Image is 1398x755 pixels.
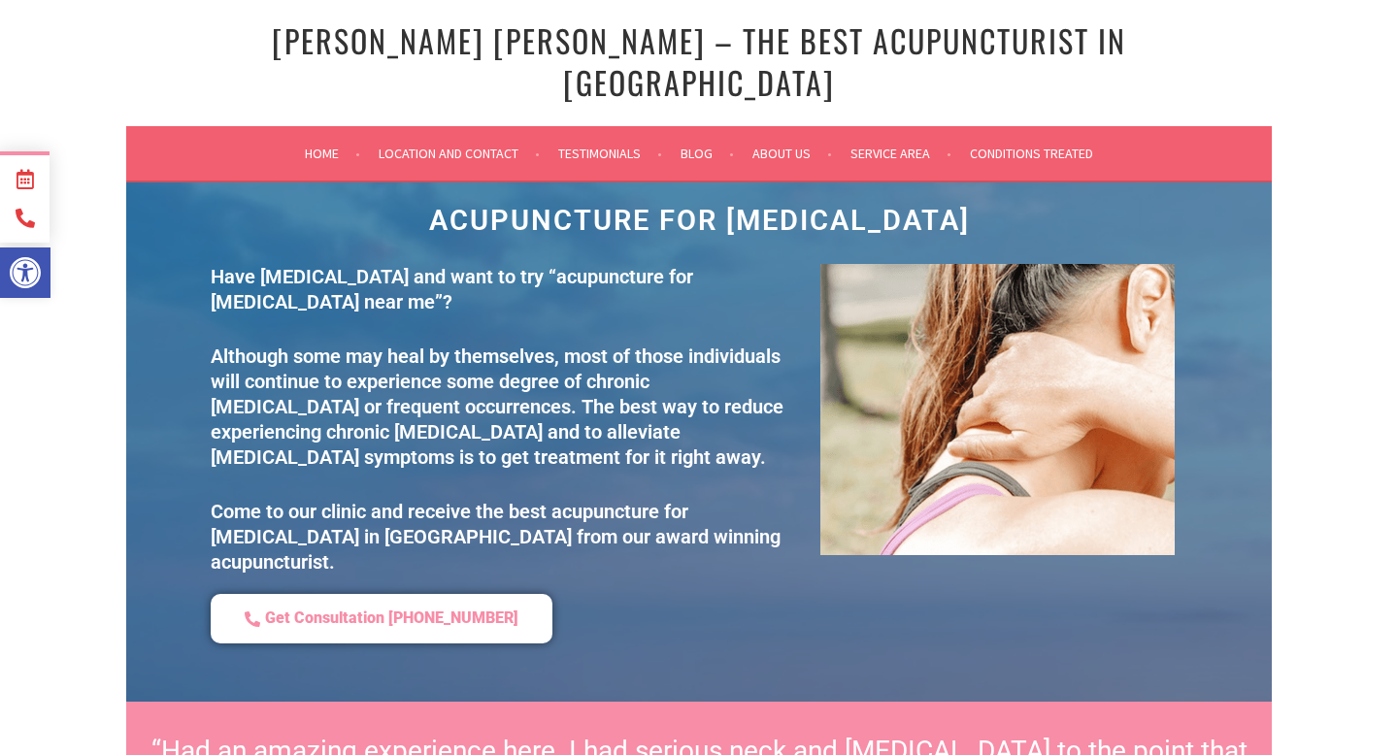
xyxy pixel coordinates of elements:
[211,344,788,470] p: Although some may heal by themselves, most of those individuals will continue to experience some ...
[211,594,552,643] a: Get Consultation [PHONE_NUMBER]
[681,142,734,165] a: Blog
[558,142,662,165] a: Testimonials
[970,142,1093,165] a: Conditions Treated
[305,142,360,165] a: Home
[752,142,832,165] a: About Us
[272,17,1126,105] a: [PERSON_NAME] [PERSON_NAME] – The Best Acupuncturist In [GEOGRAPHIC_DATA]
[379,142,540,165] a: Location and Contact
[211,264,788,314] p: Have [MEDICAL_DATA] and want to try “acupuncture for [MEDICAL_DATA] near me”?
[265,608,518,629] span: Get Consultation [PHONE_NUMBER]
[201,207,1197,235] h1: Acupuncture for [MEDICAL_DATA]
[820,264,1175,555] img: irvine acupuncture for neck pain
[211,499,788,574] p: Come to our clinic and receive the best acupuncture for [MEDICAL_DATA] in [GEOGRAPHIC_DATA] from ...
[850,142,951,165] a: Service Area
